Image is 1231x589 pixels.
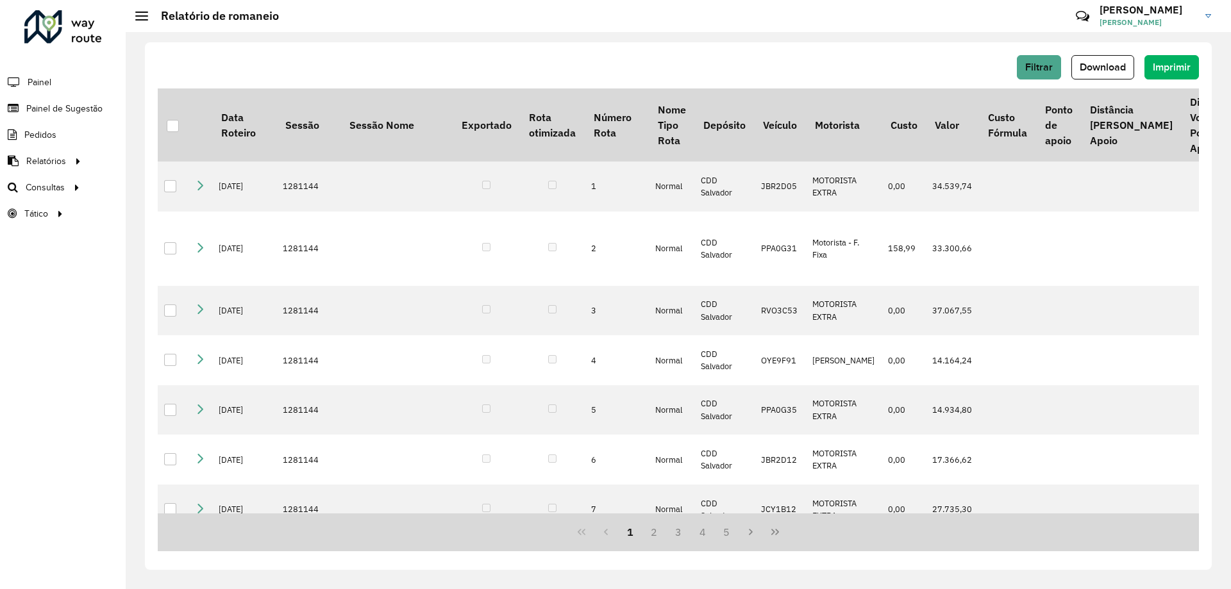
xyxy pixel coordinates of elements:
[715,520,739,544] button: 5
[882,162,926,212] td: 0,00
[212,212,276,286] td: [DATE]
[755,435,806,485] td: JBR2D12
[276,162,340,212] td: 1281144
[755,335,806,385] td: OYE9F91
[882,435,926,485] td: 0,00
[755,162,806,212] td: JBR2D05
[212,88,276,162] th: Data Roteiro
[1069,3,1096,30] a: Contato Rápido
[649,88,694,162] th: Nome Tipo Rota
[755,485,806,535] td: JCY1B12
[649,485,694,535] td: Normal
[926,435,979,485] td: 17.366,62
[585,485,649,535] td: 7
[926,335,979,385] td: 14.164,24
[276,88,340,162] th: Sessão
[585,435,649,485] td: 6
[1144,55,1199,79] button: Imprimir
[1081,88,1181,162] th: Distância [PERSON_NAME] Apoio
[694,286,754,336] td: CDD Salvador
[212,286,276,336] td: [DATE]
[806,88,882,162] th: Motorista
[642,520,666,544] button: 2
[520,88,584,162] th: Rota otimizada
[26,181,65,194] span: Consultas
[585,162,649,212] td: 1
[585,88,649,162] th: Número Rota
[926,385,979,435] td: 14.934,80
[649,286,694,336] td: Normal
[276,212,340,286] td: 1281144
[926,212,979,286] td: 33.300,66
[276,485,340,535] td: 1281144
[694,212,754,286] td: CDD Salvador
[882,212,926,286] td: 158,99
[453,88,520,162] th: Exportado
[585,286,649,336] td: 3
[882,286,926,336] td: 0,00
[806,335,882,385] td: [PERSON_NAME]
[28,76,51,89] span: Painel
[882,335,926,385] td: 0,00
[585,385,649,435] td: 5
[26,102,103,115] span: Painel de Sugestão
[926,286,979,336] td: 37.067,55
[763,520,787,544] button: Last Page
[26,154,66,168] span: Relatórios
[1100,4,1196,16] h3: [PERSON_NAME]
[585,212,649,286] td: 2
[694,485,754,535] td: CDD Salvador
[806,435,882,485] td: MOTORISTA EXTRA
[979,88,1035,162] th: Custo Fórmula
[666,520,691,544] button: 3
[1153,62,1191,72] span: Imprimir
[694,385,754,435] td: CDD Salvador
[691,520,715,544] button: 4
[276,385,340,435] td: 1281144
[212,385,276,435] td: [DATE]
[755,286,806,336] td: RVO3C53
[926,485,979,535] td: 27.735,30
[212,162,276,212] td: [DATE]
[1100,17,1196,28] span: [PERSON_NAME]
[24,207,48,220] span: Tático
[806,485,882,535] td: MOTORISTA EXTRA
[276,435,340,485] td: 1281144
[694,88,754,162] th: Depósito
[882,485,926,535] td: 0,00
[212,335,276,385] td: [DATE]
[694,162,754,212] td: CDD Salvador
[806,212,882,286] td: Motorista - F. Fixa
[806,385,882,435] td: MOTORISTA EXTRA
[739,520,763,544] button: Next Page
[1036,88,1081,162] th: Ponto de apoio
[212,435,276,485] td: [DATE]
[340,88,453,162] th: Sessão Nome
[806,162,882,212] td: MOTORISTA EXTRA
[649,435,694,485] td: Normal
[926,162,979,212] td: 34.539,74
[212,485,276,535] td: [DATE]
[755,88,806,162] th: Veículo
[882,88,926,162] th: Custo
[24,128,56,142] span: Pedidos
[649,335,694,385] td: Normal
[755,385,806,435] td: PPA0G35
[585,335,649,385] td: 4
[1080,62,1126,72] span: Download
[1071,55,1134,79] button: Download
[1017,55,1061,79] button: Filtrar
[649,385,694,435] td: Normal
[926,88,979,162] th: Valor
[618,520,642,544] button: 1
[649,162,694,212] td: Normal
[694,435,754,485] td: CDD Salvador
[806,286,882,336] td: MOTORISTA EXTRA
[694,335,754,385] td: CDD Salvador
[276,335,340,385] td: 1281144
[148,9,279,23] h2: Relatório de romaneio
[882,385,926,435] td: 0,00
[1025,62,1053,72] span: Filtrar
[649,212,694,286] td: Normal
[276,286,340,336] td: 1281144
